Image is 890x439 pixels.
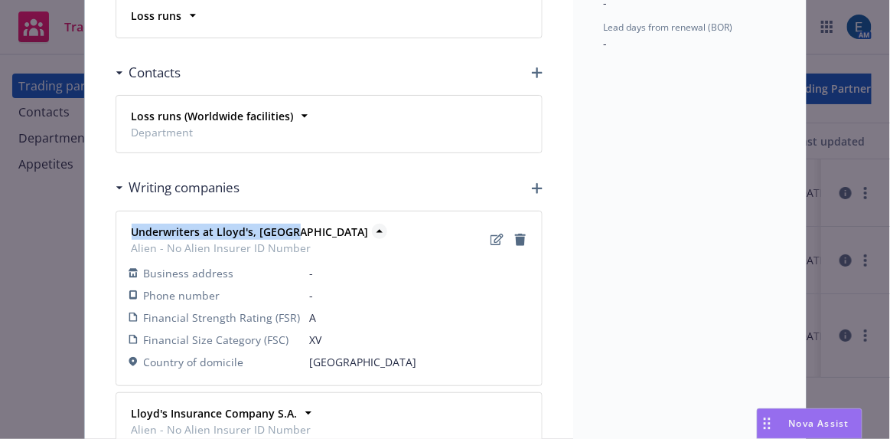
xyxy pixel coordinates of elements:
span: Business address [144,265,234,281]
span: Lead days from renewal (BOR) [604,21,733,34]
span: A [310,310,530,326]
div: Writing companies [116,178,240,198]
strong: Underwriters at Lloyd's, [GEOGRAPHIC_DATA] [132,224,369,239]
span: XV [310,332,530,348]
div: Drag to move [758,409,777,438]
span: Country of domicile [144,354,244,370]
strong: Loss runs (Worldwide facilities) [132,109,294,123]
span: Financial Strength Rating (FSR) [144,310,301,326]
button: Nova Assist [757,408,862,439]
span: Alien - No Alien Insurer ID Number [132,421,311,437]
span: - [604,36,608,51]
span: - [310,265,530,281]
a: Delete [511,231,530,249]
h3: Contacts [129,63,181,83]
span: Alien - No Alien Insurer ID Number [132,240,369,256]
h3: Writing companies [129,178,240,198]
span: Phone number [144,287,220,303]
strong: Loss runs [132,8,182,23]
span: [GEOGRAPHIC_DATA] [310,354,530,370]
span: Financial Size Category (FSC) [144,332,289,348]
a: Edit [488,231,507,249]
strong: Lloyd's Insurance Company S.A. [132,406,298,421]
span: Department [132,124,294,140]
div: Contacts [116,63,181,83]
span: Nova Assist [789,417,849,430]
span: - [310,287,530,303]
